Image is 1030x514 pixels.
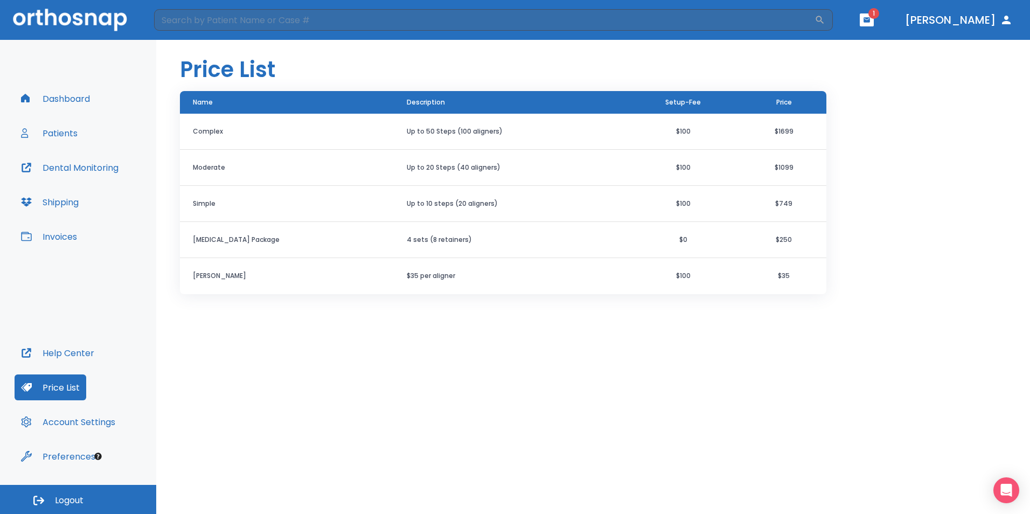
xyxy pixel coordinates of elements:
[93,452,103,461] div: Tooltip anchor
[180,186,394,222] th: Simple
[15,374,86,400] button: Price List
[15,224,83,249] button: Invoices
[901,10,1017,30] button: [PERSON_NAME]
[180,114,394,150] th: Complex
[180,53,275,86] h1: Price List
[394,186,625,222] td: Up to 10 steps (20 aligners)
[394,258,625,294] td: $35 per aligner
[625,222,741,258] td: $0
[741,258,826,294] td: $35
[741,150,826,186] td: $1099
[15,340,101,366] button: Help Center
[55,495,83,506] span: Logout
[625,150,741,186] td: $100
[394,114,625,150] td: Up to 50 Steps (100 aligners)
[741,114,826,150] td: $1699
[394,91,625,114] th: Description
[13,9,127,31] img: Orthosnap
[180,91,394,114] th: Name
[625,258,741,294] td: $100
[15,189,85,215] button: Shipping
[993,477,1019,503] div: Open Intercom Messenger
[15,409,122,435] button: Account Settings
[180,222,394,258] th: [MEDICAL_DATA] Package
[180,150,394,186] th: Moderate
[15,443,102,469] button: Preferences
[15,155,125,180] button: Dental Monitoring
[15,86,96,112] button: Dashboard
[625,114,741,150] td: $100
[154,9,815,31] input: Search by Patient Name or Case #
[625,186,741,222] td: $100
[180,91,826,294] table: price table
[15,120,84,146] button: Patients
[180,258,394,294] th: [PERSON_NAME]
[741,186,826,222] td: $749
[394,222,625,258] td: 4 sets (8 retainers)
[868,8,879,19] span: 1
[741,222,826,258] td: $250
[625,91,741,114] th: Setup-Fee
[394,150,625,186] td: Up to 20 Steps (40 aligners)
[741,91,826,114] th: Price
